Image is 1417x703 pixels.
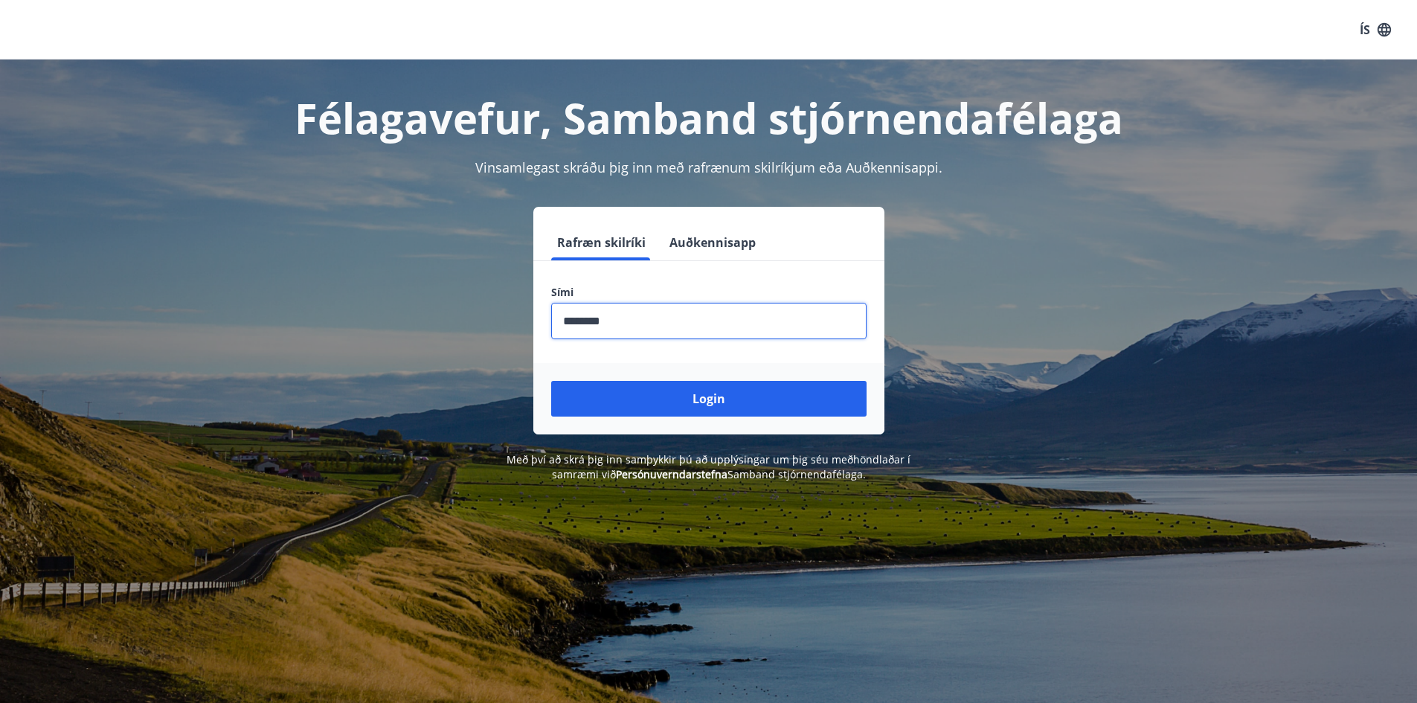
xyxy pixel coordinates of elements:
[551,285,867,300] label: Sími
[1352,16,1399,43] button: ÍS
[663,225,762,260] button: Auðkennisapp
[551,225,652,260] button: Rafræn skilríki
[191,89,1227,146] h1: Félagavefur, Samband stjórnendafélaga
[616,467,727,481] a: Persónuverndarstefna
[551,381,867,417] button: Login
[475,158,942,176] span: Vinsamlegast skráðu þig inn með rafrænum skilríkjum eða Auðkennisappi.
[507,452,910,481] span: Með því að skrá þig inn samþykkir þú að upplýsingar um þig séu meðhöndlaðar í samræmi við Samband...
